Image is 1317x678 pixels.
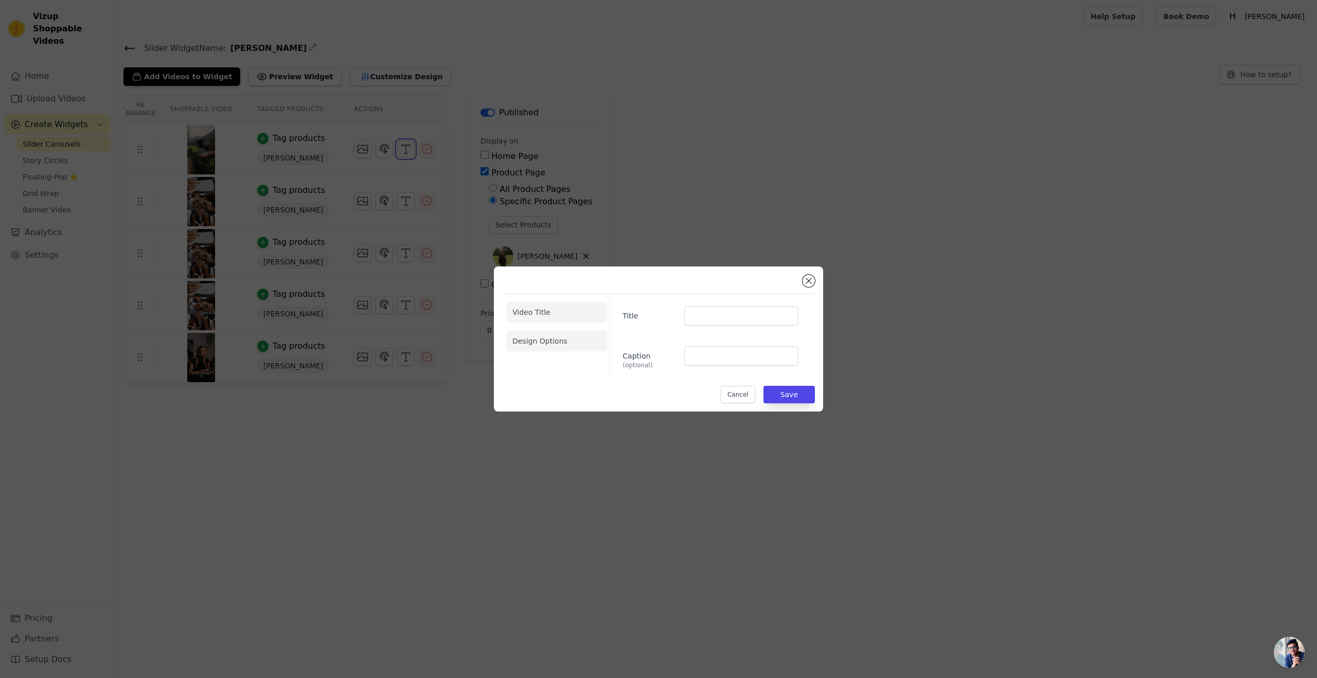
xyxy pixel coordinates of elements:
[506,302,608,323] li: Video Title
[1274,637,1305,668] div: Open chat
[622,347,675,369] label: Caption
[622,307,675,321] label: Title
[506,331,608,351] li: Design Options
[803,275,815,287] button: Close modal
[721,386,755,403] button: Cancel
[763,386,815,403] button: Save
[622,361,675,369] span: (optional)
